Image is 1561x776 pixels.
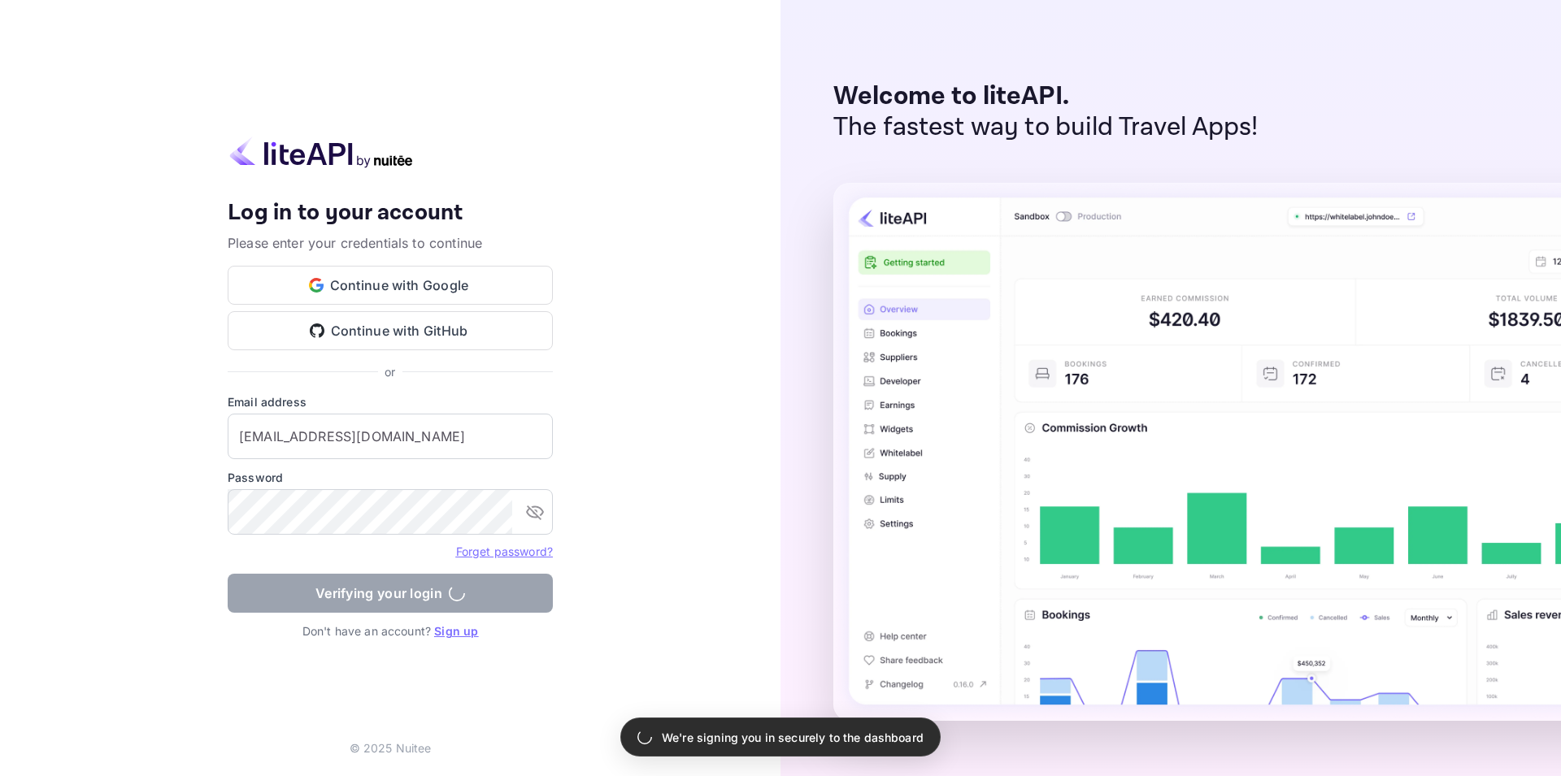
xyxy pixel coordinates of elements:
button: toggle password visibility [519,496,551,528]
a: Sign up [434,624,478,638]
p: The fastest way to build Travel Apps! [833,112,1259,143]
input: Enter your email address [228,414,553,459]
h4: Log in to your account [228,199,553,228]
p: We're signing you in securely to the dashboard [662,729,924,746]
button: Continue with GitHub [228,311,553,350]
a: Forget password? [456,543,553,559]
p: Don't have an account? [228,622,553,639]
p: Welcome to liteAPI. [833,81,1259,112]
p: or [385,363,395,380]
label: Email address [228,393,553,410]
button: Continue with Google [228,266,553,305]
p: © 2025 Nuitee [350,739,432,756]
img: liteapi [228,137,415,168]
a: Forget password? [456,544,553,558]
p: Please enter your credentials to continue [228,233,553,253]
label: Password [228,469,553,486]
